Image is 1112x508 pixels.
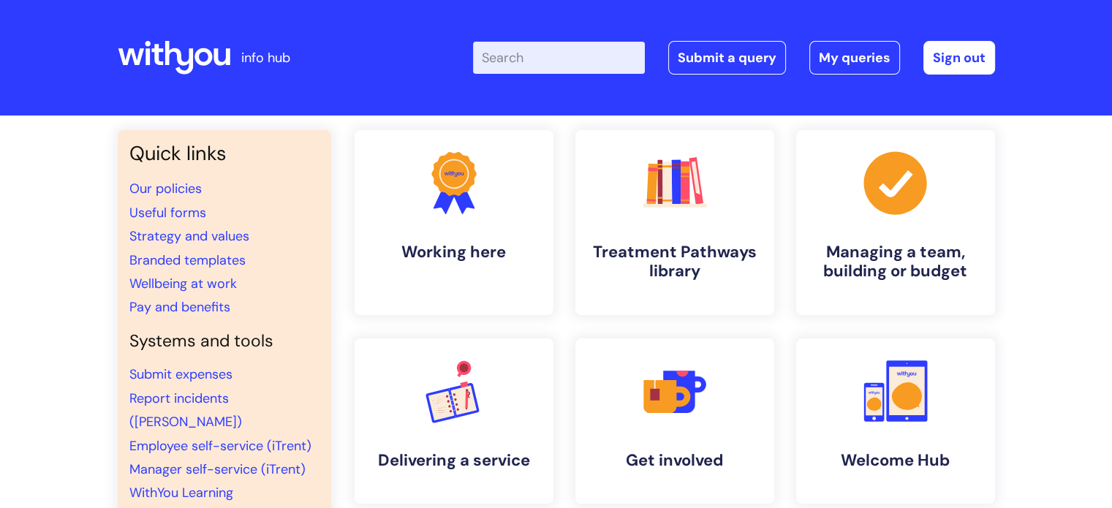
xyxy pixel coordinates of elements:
h4: Get involved [587,451,763,470]
h4: Delivering a service [366,451,542,470]
a: Wellbeing at work [129,275,237,292]
h4: Systems and tools [129,331,319,352]
a: Report incidents ([PERSON_NAME]) [129,390,242,431]
a: Branded templates [129,251,246,269]
a: Welcome Hub [796,338,995,504]
div: | - [473,41,995,75]
a: Useful forms [129,204,206,221]
a: Submit expenses [129,365,232,383]
a: Get involved [575,338,774,504]
a: Manager self-service (iTrent) [129,460,306,478]
h4: Managing a team, building or budget [808,243,983,281]
a: Sign out [923,41,995,75]
a: Our policies [129,180,202,197]
a: Submit a query [668,41,786,75]
a: Strategy and values [129,227,249,245]
a: Employee self-service (iTrent) [129,437,311,455]
a: WithYou Learning [129,484,233,501]
a: Treatment Pathways library [575,130,774,315]
a: My queries [809,41,900,75]
p: info hub [241,46,290,69]
a: Delivering a service [355,338,553,504]
h3: Quick links [129,142,319,165]
input: Search [473,42,645,74]
h4: Welcome Hub [808,451,983,470]
h4: Working here [366,243,542,262]
h4: Treatment Pathways library [587,243,763,281]
a: Pay and benefits [129,298,230,316]
a: Managing a team, building or budget [796,130,995,315]
a: Working here [355,130,553,315]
